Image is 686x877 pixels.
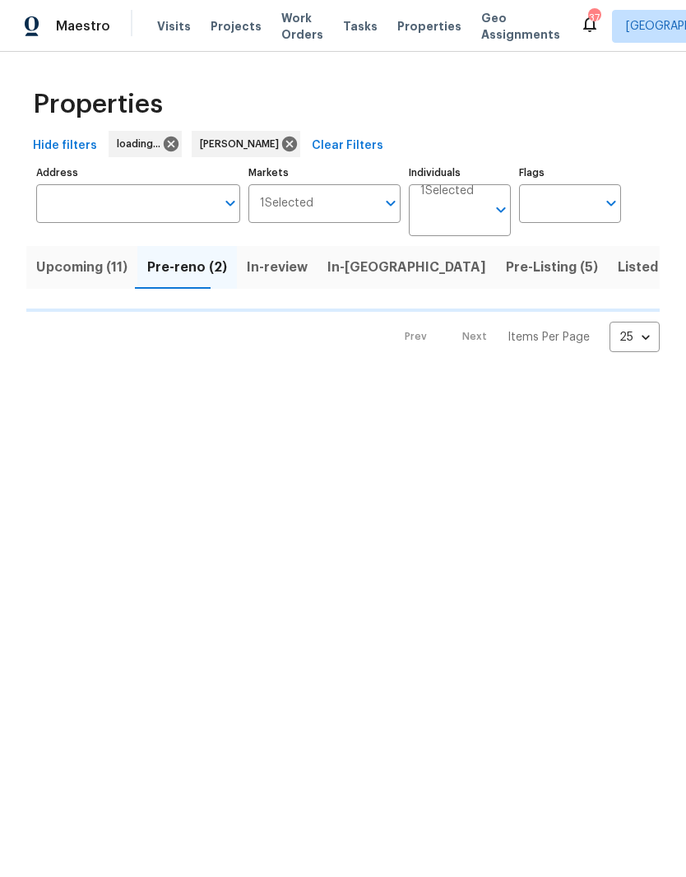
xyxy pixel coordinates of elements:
span: Projects [211,18,262,35]
button: Clear Filters [305,131,390,161]
span: [PERSON_NAME] [200,136,285,152]
p: Items Per Page [508,329,590,346]
span: 1 Selected [420,184,474,198]
div: loading... [109,131,182,157]
nav: Pagination Navigation [389,322,660,352]
button: Open [600,192,623,215]
button: Open [379,192,402,215]
span: Pre-Listing (5) [506,256,598,279]
span: Tasks [343,21,378,32]
label: Markets [248,168,401,178]
span: Hide filters [33,136,97,156]
span: loading... [117,136,167,152]
span: Visits [157,18,191,35]
span: Geo Assignments [481,10,560,43]
span: Pre-reno (2) [147,256,227,279]
label: Address [36,168,240,178]
span: In-[GEOGRAPHIC_DATA] [327,256,486,279]
label: Flags [519,168,621,178]
button: Open [489,198,512,221]
div: 37 [588,10,600,26]
span: Maestro [56,18,110,35]
div: 25 [610,316,660,359]
span: Upcoming (11) [36,256,127,279]
div: [PERSON_NAME] [192,131,300,157]
button: Open [219,192,242,215]
span: 1 Selected [260,197,313,211]
label: Individuals [409,168,511,178]
span: Properties [33,96,163,113]
span: Work Orders [281,10,323,43]
button: Hide filters [26,131,104,161]
span: Clear Filters [312,136,383,156]
span: Properties [397,18,461,35]
span: In-review [247,256,308,279]
span: Listed [618,256,658,279]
